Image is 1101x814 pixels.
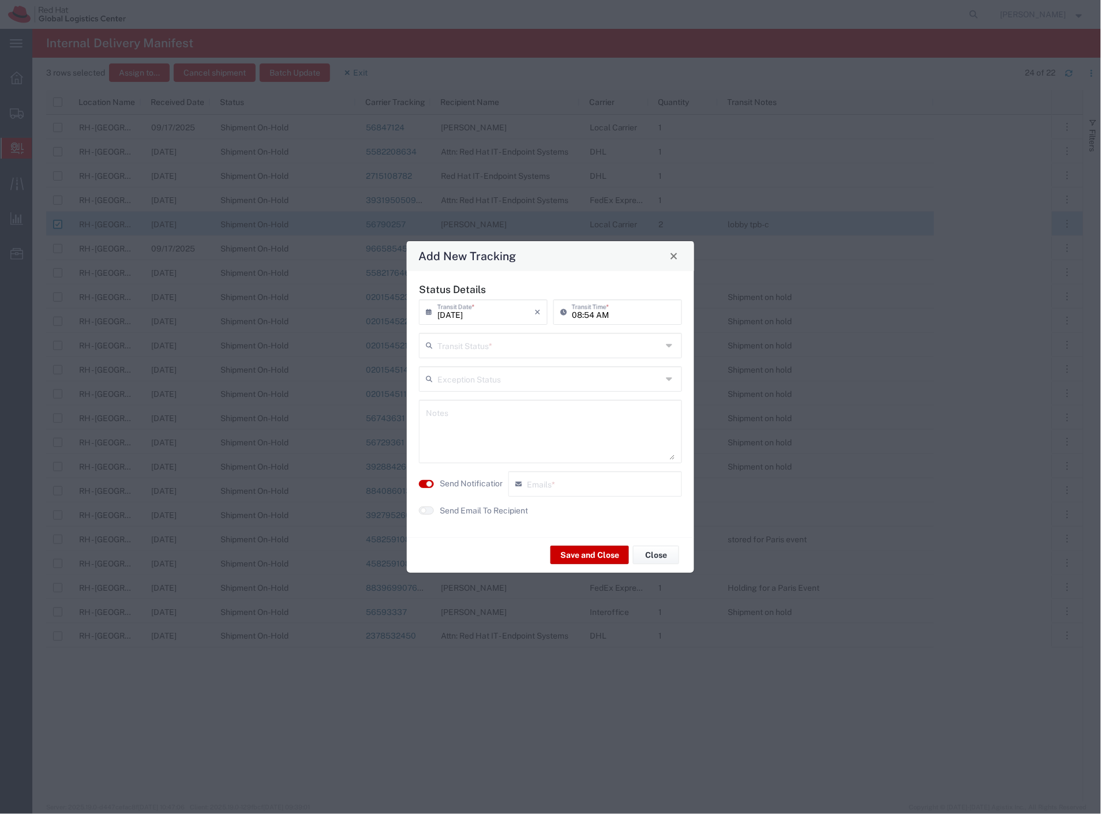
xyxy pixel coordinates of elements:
h5: Status Details [419,283,682,295]
label: Send Email To Recipient [440,505,528,517]
h4: Add New Tracking [419,247,516,264]
agx-label: Send Notification [440,478,503,490]
i: × [534,303,541,321]
button: Save and Close [550,546,629,564]
button: Close [633,546,679,564]
label: Send Notification [440,478,504,490]
button: Close [666,248,682,264]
